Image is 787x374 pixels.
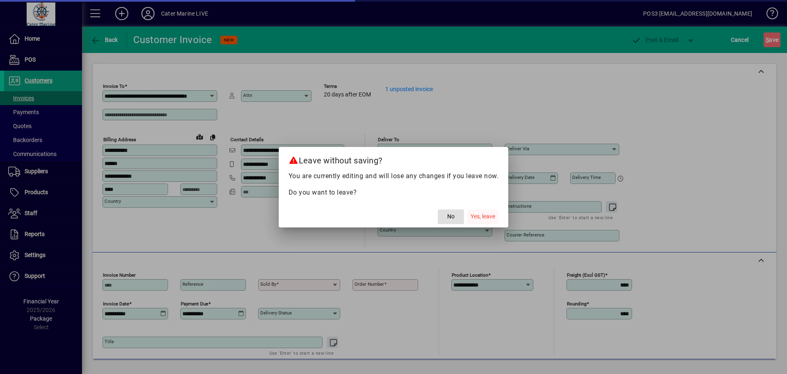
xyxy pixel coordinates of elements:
[467,209,498,224] button: Yes, leave
[447,212,455,221] span: No
[279,147,509,171] h2: Leave without saving?
[471,212,495,221] span: Yes, leave
[289,171,499,181] p: You are currently editing and will lose any changes if you leave now.
[289,188,499,197] p: Do you want to leave?
[438,209,464,224] button: No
